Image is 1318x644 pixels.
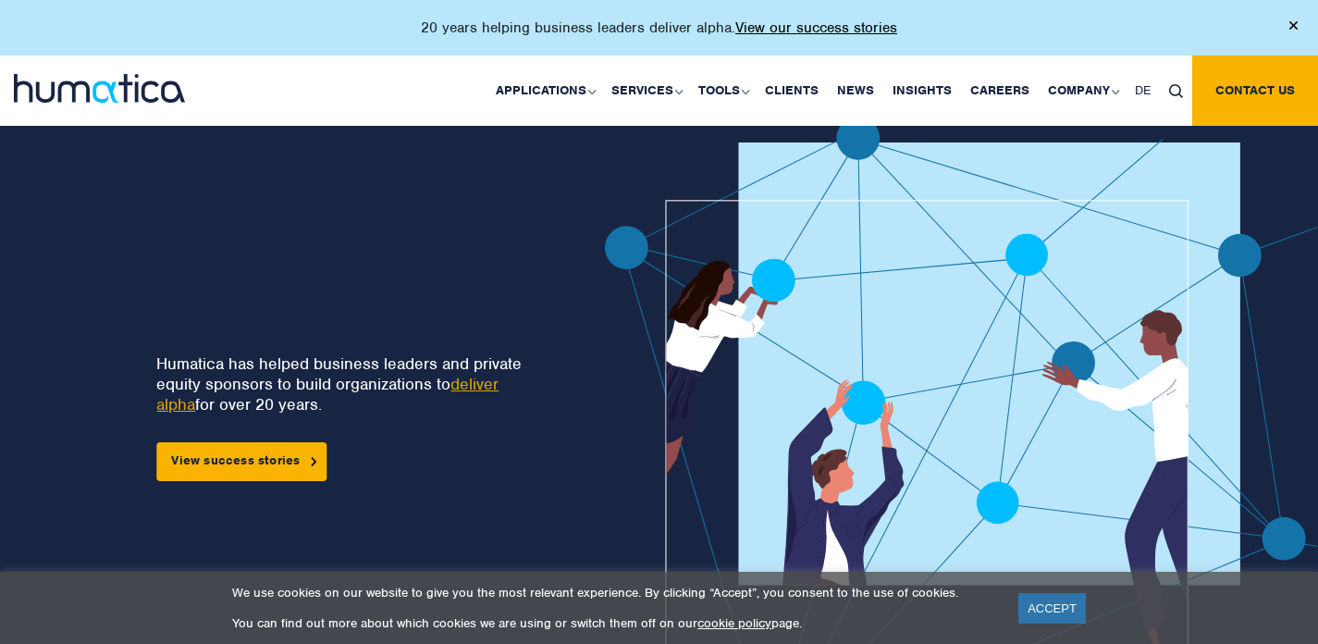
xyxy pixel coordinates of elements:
a: Services [602,56,689,126]
a: Careers [961,56,1039,126]
a: Applications [487,56,602,126]
img: search_icon [1169,84,1183,98]
a: cookie policy [697,615,771,631]
a: View our success stories [735,19,897,37]
span: DE [1135,82,1151,98]
img: logo [14,74,185,103]
a: deliver alpha [156,374,499,415]
a: Insights [883,56,961,126]
p: Humatica has helped business leaders and private equity sponsors to build organizations to for ov... [156,353,542,415]
a: DE [1126,56,1160,126]
p: You can find out more about which cookies we are using or switch them off on our page. [232,615,995,631]
a: View success stories [156,442,326,481]
a: ACCEPT [1018,593,1086,624]
p: We use cookies on our website to give you the most relevant experience. By clicking “Accept”, you... [232,585,995,601]
a: Tools [689,56,756,126]
a: News [828,56,883,126]
a: Contact us [1192,56,1318,126]
a: Company [1039,56,1126,126]
a: Clients [756,56,828,126]
img: arrowicon [312,457,317,465]
p: 20 years helping business leaders deliver alpha. [421,19,897,37]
